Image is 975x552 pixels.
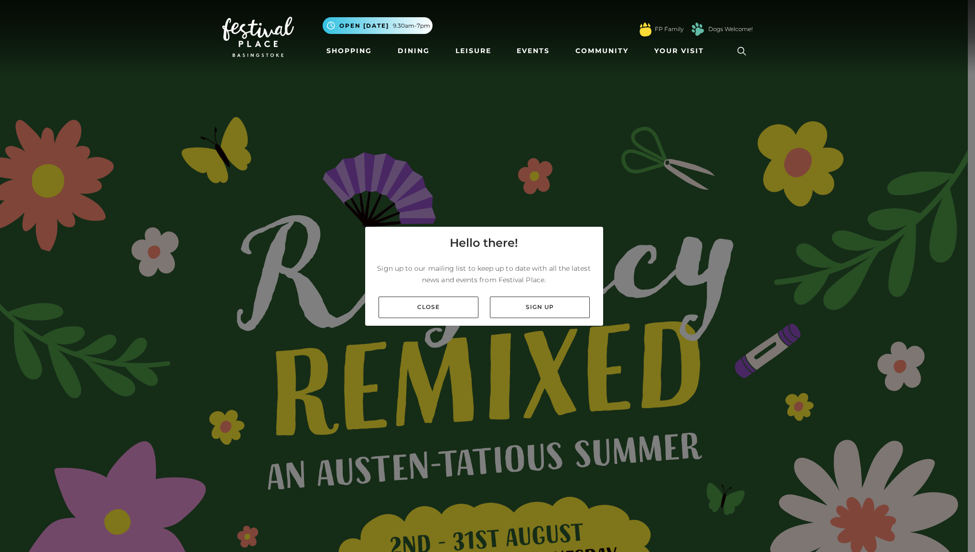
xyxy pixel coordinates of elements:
[655,25,683,33] a: FP Family
[654,46,704,56] span: Your Visit
[708,25,753,33] a: Dogs Welcome!
[379,297,478,318] a: Close
[222,17,294,57] img: Festival Place Logo
[490,297,590,318] a: Sign up
[450,234,518,252] h4: Hello there!
[393,22,430,30] span: 9.30am-7pm
[373,263,596,286] p: Sign up to our mailing list to keep up to date with all the latest news and events from Festival ...
[650,42,713,60] a: Your Visit
[323,42,376,60] a: Shopping
[394,42,433,60] a: Dining
[339,22,389,30] span: Open [DATE]
[452,42,495,60] a: Leisure
[513,42,553,60] a: Events
[323,17,433,34] button: Open [DATE] 9.30am-7pm
[572,42,632,60] a: Community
